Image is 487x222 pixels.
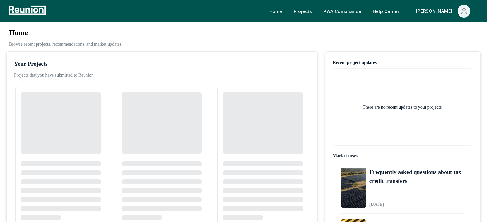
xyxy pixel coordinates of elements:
[318,5,366,18] a: PWA Compliance
[341,168,366,208] img: Frequently asked questions about tax credit transfers
[14,59,48,68] div: Your Projects
[416,5,455,18] div: [PERSON_NAME]
[411,5,475,18] button: [PERSON_NAME]
[264,5,481,18] nav: Main
[288,5,317,18] a: Projects
[264,5,287,18] a: Home
[363,104,443,111] h2: There are no recent updates to your projects.
[369,168,465,186] a: Frequently asked questions about tax credit transfers
[14,72,95,79] p: Projects that you have submitted to Reunion.
[9,41,122,48] p: Browse recent projects, recommendations, and market updates.
[368,5,404,18] a: Help Center
[333,59,377,66] div: Recent project updates
[369,196,465,208] div: [DATE]
[333,153,358,159] div: Market news
[9,27,122,38] h3: Home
